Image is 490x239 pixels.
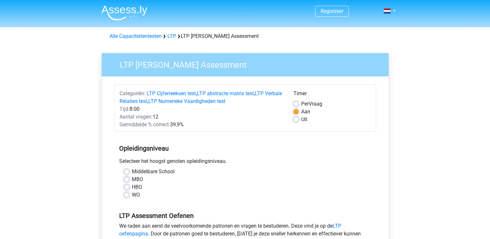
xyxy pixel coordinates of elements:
h5: Opleidingsniveau [119,142,371,155]
div: Selecteer het hoogst genoten opleidingsniveau. [114,157,376,168]
div: 12 [115,113,289,121]
label: Middelbare School [132,168,175,176]
div: , , , [115,90,289,105]
label: Vraag [301,100,322,108]
div: 39,9% [115,121,289,129]
a: Registreer [321,8,343,14]
span: Tijd: [120,106,130,112]
span: Categoriën: [120,90,145,97]
label: WO [132,191,140,199]
a: LTP abstracte matrix test [197,90,254,97]
span: Aantal vragen: [120,114,153,120]
label: Aan [301,108,310,116]
img: Assessly [101,5,147,20]
a: Alle Capaciteitentesten [109,33,162,39]
div: LTP [PERSON_NAME] Assessment [107,32,383,40]
h5: LTP Assessment Oefenen [119,212,371,220]
span: Per [301,101,309,107]
h3: LTP [PERSON_NAME] Assessment [112,57,384,70]
div: Timer [293,90,371,100]
label: MBO [132,176,143,183]
a: LTP [167,33,176,39]
a: LTP Numerieke Vaardigheden test [148,98,225,104]
a: LTP Cijferreeksen test [147,90,196,97]
label: HBO [132,183,142,191]
span: Gemiddelde % correct: [120,121,170,128]
div: 8:00 [115,105,289,113]
label: Uit [301,116,307,123]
